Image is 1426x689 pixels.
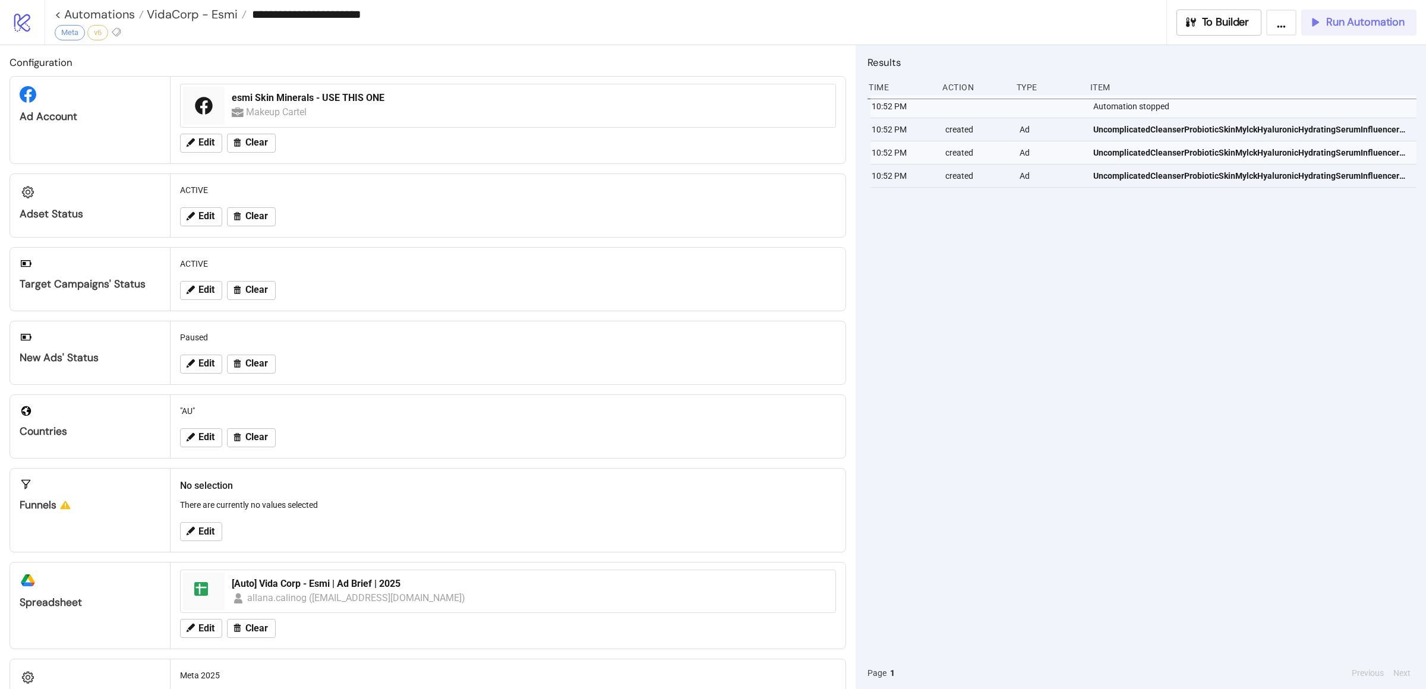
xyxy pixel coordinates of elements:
[247,590,466,605] div: allana.calinog ([EMAIL_ADDRESS][DOMAIN_NAME])
[198,137,214,148] span: Edit
[227,355,276,374] button: Clear
[867,55,1416,70] h2: Results
[1093,118,1411,141] a: UncomplicatedCleanserProbioticSkinMylckHyaluronicHydratingSerumInfluencer@tammibrown_Video-Partne...
[180,498,836,511] p: There are currently no values selected
[87,25,108,40] div: v6
[198,211,214,222] span: Edit
[867,76,933,99] div: Time
[944,118,1009,141] div: created
[232,91,828,105] div: esmi Skin Minerals - USE THIS ONE
[180,522,222,541] button: Edit
[245,358,268,369] span: Clear
[1202,15,1250,29] span: To Builder
[198,526,214,537] span: Edit
[1301,10,1416,36] button: Run Automation
[55,25,85,40] div: Meta
[227,619,276,638] button: Clear
[175,252,841,275] div: ACTIVE
[1093,146,1411,159] span: UncomplicatedCleanserProbioticSkinMylckHyaluronicHydratingSerumInfluencer@tammibrown_Video-Partne...
[198,358,214,369] span: Edit
[232,577,828,590] div: [Auto] Vida Corp - Esmi | Ad Brief | 2025
[227,281,276,300] button: Clear
[227,428,276,447] button: Clear
[175,664,841,687] div: Meta 2025
[1093,141,1411,164] a: UncomplicatedCleanserProbioticSkinMylckHyaluronicHydratingSerumInfluencer@tammibrown_Video-Partne...
[20,425,160,438] div: Countries
[944,141,1009,164] div: created
[870,141,936,164] div: 10:52 PM
[944,165,1009,187] div: created
[245,211,268,222] span: Clear
[1093,123,1411,136] span: UncomplicatedCleanserProbioticSkinMylckHyaluronicHydratingSerumInfluencer@tammibrown_Video-Partne...
[1348,666,1387,679] button: Previous
[20,498,160,512] div: Funnels
[180,134,222,153] button: Edit
[227,207,276,226] button: Clear
[1176,10,1262,36] button: To Builder
[180,281,222,300] button: Edit
[198,285,214,295] span: Edit
[870,95,936,118] div: 10:52 PM
[1093,165,1411,187] a: UncomplicatedCleanserProbioticSkinMylckHyaluronicHydratingSerumInfluencer@tammibrown_Video-Partne...
[246,105,309,119] div: Makeup Cartel
[180,619,222,638] button: Edit
[175,179,841,201] div: ACTIVE
[870,165,936,187] div: 10:52 PM
[180,478,836,493] h2: No selection
[1326,15,1405,29] span: Run Automation
[180,428,222,447] button: Edit
[245,623,268,634] span: Clear
[886,666,898,679] button: 1
[1015,76,1081,99] div: Type
[20,351,160,365] div: New Ads' Status
[180,207,222,226] button: Edit
[1089,76,1416,99] div: Item
[20,277,160,291] div: Target Campaigns' Status
[175,326,841,349] div: Paused
[198,623,214,634] span: Edit
[20,207,160,221] div: Adset Status
[55,8,144,20] a: < Automations
[180,355,222,374] button: Edit
[20,596,160,609] div: Spreadsheet
[870,118,936,141] div: 10:52 PM
[941,76,1007,99] div: Action
[1266,10,1296,36] button: ...
[1018,118,1084,141] div: Ad
[144,7,238,22] span: VidaCorp - Esmi
[20,110,160,124] div: Ad Account
[1093,169,1411,182] span: UncomplicatedCleanserProbioticSkinMylckHyaluronicHydratingSerumInfluencer@tammibrown_Video-Partne...
[1018,141,1084,164] div: Ad
[198,432,214,443] span: Edit
[144,8,247,20] a: VidaCorp - Esmi
[1390,666,1414,679] button: Next
[175,400,841,422] div: "AU"
[867,666,886,679] span: Page
[10,55,846,70] h2: Configuration
[245,285,268,295] span: Clear
[245,137,268,148] span: Clear
[1092,95,1419,118] div: Automation stopped
[245,432,268,443] span: Clear
[227,134,276,153] button: Clear
[1018,165,1084,187] div: Ad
